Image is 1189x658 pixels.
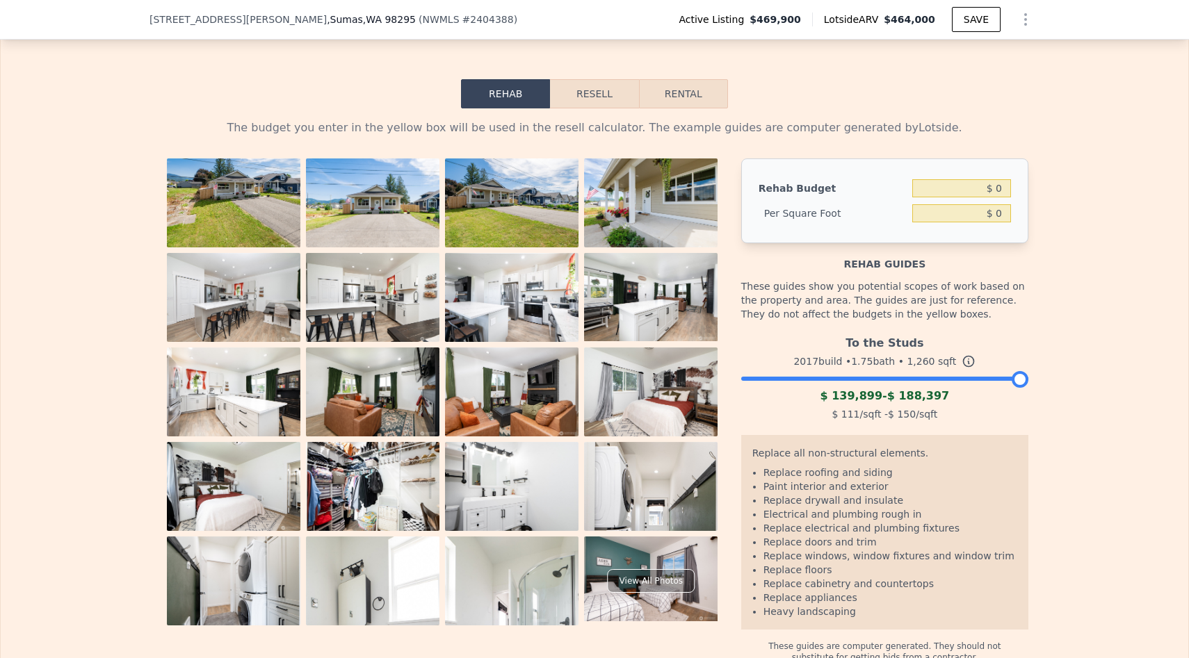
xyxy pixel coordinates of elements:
span: Lotside ARV [824,13,884,26]
button: Rehab [461,79,550,108]
span: $ 150 [888,409,916,420]
div: View All Photos [608,569,695,593]
button: Show Options [1012,6,1040,33]
div: Replace all non-structural elements. [752,446,1017,466]
li: Replace electrical and plumbing fixtures [763,521,1017,535]
div: Per Square Foot [759,201,907,226]
img: Property Photo 1 [167,158,300,249]
li: Replace appliances [763,591,1017,604]
span: # 2404388 [462,14,514,25]
div: - [741,388,1028,404]
img: Property Photo 17 [167,536,300,640]
span: , Sumas [327,13,416,26]
img: Property Photo 8 [584,253,718,341]
span: , WA 98295 [363,14,416,25]
img: Property Photo 3 [445,158,579,253]
span: $464,000 [884,14,935,25]
div: These guides show you potential scopes of work based on the property and area. The guides are jus... [741,271,1028,329]
li: Replace drywall and insulate [763,493,1017,507]
img: Property Photo 20 [584,536,718,621]
span: $469,900 [750,13,801,26]
img: Property Photo 2 [306,158,439,265]
div: The budget you enter in the yellow box will be used in the resell calculator. The example guides ... [161,120,1028,136]
img: Property Photo 14 [306,442,439,531]
span: $ 188,397 [887,389,950,402]
div: ( ) [419,13,517,26]
img: Property Photo 7 [445,253,579,342]
span: $ 139,899 [820,389,882,402]
li: Replace floors [763,563,1017,577]
li: Electrical and plumbing rough in [763,507,1017,521]
img: Property Photo 13 [167,442,300,531]
img: Property Photo 16 [584,442,718,625]
li: Replace roofing and siding [763,466,1017,479]
li: Paint interior and exterior [763,479,1017,493]
span: NWMLS [422,14,459,25]
span: [STREET_ADDRESS][PERSON_NAME] [149,13,327,26]
img: Property Photo 9 [167,347,300,436]
div: 2017 build • 1.75 bath • sqft [741,352,1028,371]
div: Rehab guides [741,243,1028,271]
button: Rental [639,79,728,108]
img: Property Photo 10 [306,347,439,436]
img: Property Photo 6 [306,253,439,342]
img: Property Photo 4 [584,158,718,251]
button: Resell [550,79,638,108]
div: /sqft - /sqft [741,404,1028,424]
li: Replace cabinetry and countertops [763,577,1017,591]
li: Heavy landscaping [763,604,1017,618]
div: Rehab Budget [759,176,907,201]
img: Property Photo 11 [445,347,579,436]
span: Active Listing [679,13,750,26]
img: Property Photo 12 [584,347,718,436]
img: Property Photo 15 [445,442,579,538]
li: Replace windows, window fixtures and window trim [763,549,1017,563]
span: $ 111 [832,409,859,420]
div: To the Studs [741,329,1028,352]
button: SAVE [952,7,1001,32]
li: Replace doors and trim [763,535,1017,549]
img: Property Photo 5 [167,253,300,342]
span: 1,260 [907,356,935,367]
